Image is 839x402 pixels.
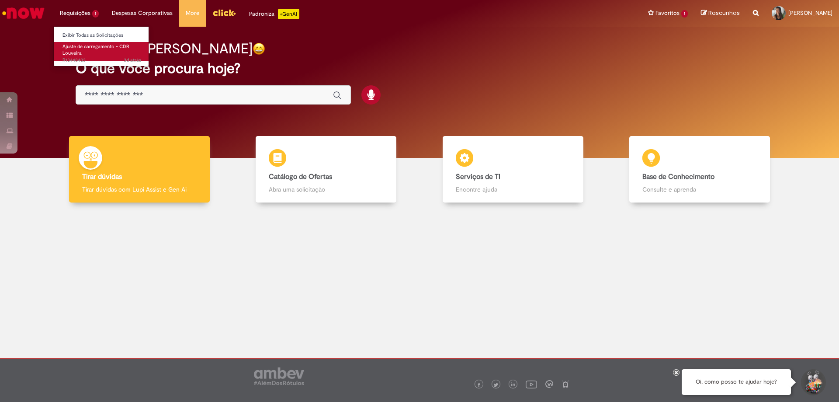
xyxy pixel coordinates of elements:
[278,9,299,19] p: +GenAi
[233,136,420,203] a: Catálogo de Ofertas Abra uma solicitação
[60,9,90,17] span: Requisições
[1,4,46,22] img: ServiceNow
[456,185,570,194] p: Encontre ajuda
[212,6,236,19] img: click_logo_yellow_360x200.png
[511,382,516,388] img: logo_footer_linkedin.png
[92,10,99,17] span: 1
[642,172,714,181] b: Base de Conhecimento
[701,9,740,17] a: Rascunhos
[253,42,265,55] img: happy-face.png
[494,383,498,387] img: logo_footer_twitter.png
[124,57,141,63] time: 26/08/2025 13:44:54
[54,31,150,40] a: Exibir Todas as Solicitações
[800,369,826,395] button: Iniciar Conversa de Suporte
[186,9,199,17] span: More
[269,185,383,194] p: Abra uma solicitação
[682,369,791,395] div: Oi, como posso te ajudar hoje?
[269,172,332,181] b: Catálogo de Ofertas
[562,380,569,388] img: logo_footer_naosei.png
[655,9,680,17] span: Favoritos
[607,136,794,203] a: Base de Conhecimento Consulte e aprenda
[46,136,233,203] a: Tirar dúvidas Tirar dúvidas com Lupi Assist e Gen Ai
[82,185,197,194] p: Tirar dúvidas com Lupi Assist e Gen Ai
[456,172,500,181] b: Serviços de TI
[254,367,304,385] img: logo_footer_ambev_rotulo_gray.png
[82,172,122,181] b: Tirar dúvidas
[788,9,832,17] span: [PERSON_NAME]
[76,41,253,56] h2: Boa tarde, [PERSON_NAME]
[112,9,173,17] span: Despesas Corporativas
[642,185,757,194] p: Consulte e aprenda
[708,9,740,17] span: Rascunhos
[53,26,149,66] ul: Requisições
[76,61,764,76] h2: O que você procura hoje?
[477,383,481,387] img: logo_footer_facebook.png
[526,378,537,390] img: logo_footer_youtube.png
[62,57,141,64] span: R13448403
[124,57,141,63] span: 3d atrás
[545,380,553,388] img: logo_footer_workplace.png
[62,43,129,57] span: Ajuste de carregamento - CDR Louveira
[54,42,150,61] a: Aberto R13448403 : Ajuste de carregamento - CDR Louveira
[419,136,607,203] a: Serviços de TI Encontre ajuda
[681,10,688,17] span: 1
[249,9,299,19] div: Padroniza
